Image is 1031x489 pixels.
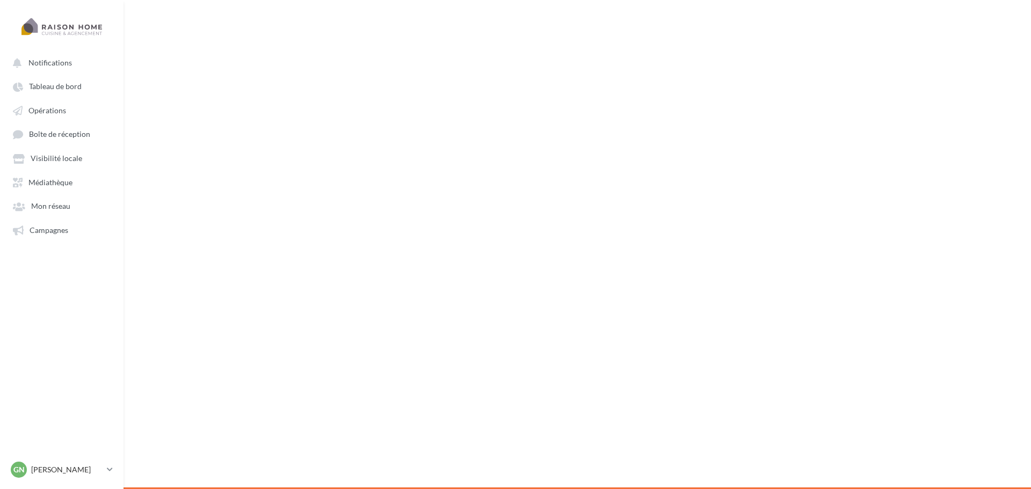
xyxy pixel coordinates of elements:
a: Gn [PERSON_NAME] [9,459,115,480]
a: Médiathèque [6,172,117,192]
span: Gn [13,464,25,475]
a: Tableau de bord [6,76,117,96]
span: Notifications [28,58,72,67]
span: Campagnes [30,225,68,235]
button: Notifications [6,53,113,72]
span: Mon réseau [31,202,70,211]
span: Médiathèque [28,178,72,187]
a: Visibilité locale [6,148,117,167]
span: Tableau de bord [29,82,82,91]
span: Visibilité locale [31,154,82,163]
span: Boîte de réception [29,130,90,139]
a: Mon réseau [6,196,117,215]
a: Boîte de réception [6,124,117,144]
a: Opérations [6,100,117,120]
p: [PERSON_NAME] [31,464,103,475]
span: Opérations [28,106,66,115]
a: Campagnes [6,220,117,239]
